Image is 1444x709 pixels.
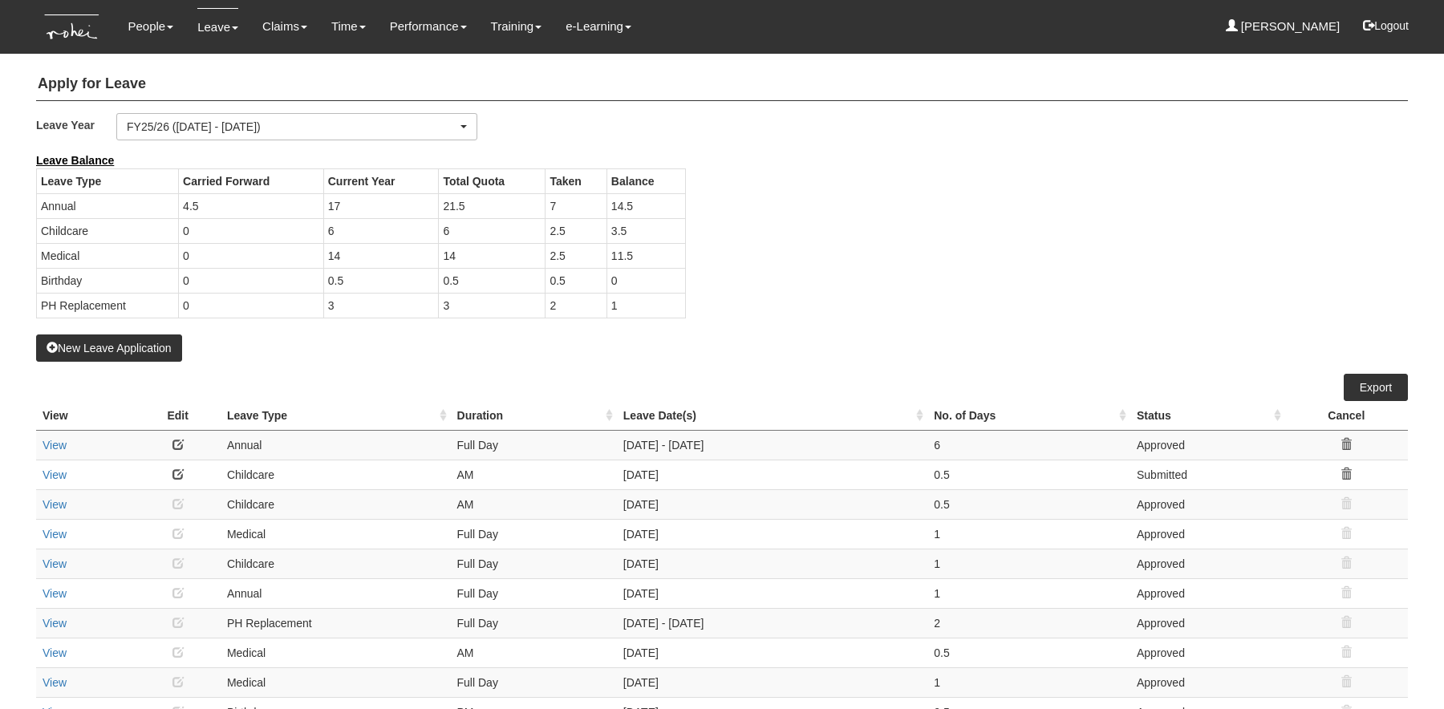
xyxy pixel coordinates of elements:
[36,334,182,362] button: New Leave Application
[1344,374,1408,401] a: Export
[606,168,685,193] th: Balance
[1226,8,1341,45] a: [PERSON_NAME]
[43,498,67,511] a: View
[179,293,324,318] td: 0
[451,401,617,431] th: Duration : activate to sort column ascending
[546,293,606,318] td: 2
[323,243,439,268] td: 14
[617,549,927,578] td: [DATE]
[179,193,324,218] td: 4.5
[43,676,67,689] a: View
[37,218,179,243] td: Childcare
[221,401,451,431] th: Leave Type : activate to sort column ascending
[606,243,685,268] td: 11.5
[1130,667,1285,697] td: Approved
[617,430,927,460] td: [DATE] - [DATE]
[439,243,546,268] td: 14
[1130,578,1285,608] td: Approved
[927,608,1130,638] td: 2
[221,489,451,519] td: Childcare
[323,168,439,193] th: Current Year
[36,68,1408,101] h4: Apply for Leave
[331,8,366,45] a: Time
[43,557,67,570] a: View
[1130,460,1285,489] td: Submitted
[37,193,179,218] td: Annual
[127,119,457,135] div: FY25/26 ([DATE] - [DATE])
[546,168,606,193] th: Taken
[36,113,116,136] label: Leave Year
[927,638,1130,667] td: 0.5
[451,519,617,549] td: Full Day
[197,8,238,46] a: Leave
[221,667,451,697] td: Medical
[43,646,67,659] a: View
[43,617,67,630] a: View
[1130,489,1285,519] td: Approved
[128,8,173,45] a: People
[451,667,617,697] td: Full Day
[451,489,617,519] td: AM
[43,528,67,541] a: View
[1130,401,1285,431] th: Status : activate to sort column ascending
[37,293,179,318] td: PH Replacement
[546,193,606,218] td: 7
[927,430,1130,460] td: 6
[927,578,1130,608] td: 1
[179,268,324,293] td: 0
[439,168,546,193] th: Total Quota
[1130,519,1285,549] td: Approved
[37,243,179,268] td: Medical
[617,667,927,697] td: [DATE]
[439,218,546,243] td: 6
[606,218,685,243] td: 3.5
[617,519,927,549] td: [DATE]
[135,401,220,431] th: Edit
[37,268,179,293] td: Birthday
[323,268,439,293] td: 0.5
[323,193,439,218] td: 17
[1285,401,1408,431] th: Cancel
[1352,6,1420,45] button: Logout
[179,218,324,243] td: 0
[566,8,631,45] a: e-Learning
[43,587,67,600] a: View
[36,154,114,167] b: Leave Balance
[927,519,1130,549] td: 1
[606,268,685,293] td: 0
[451,430,617,460] td: Full Day
[43,439,67,452] a: View
[617,489,927,519] td: [DATE]
[116,113,477,140] button: FY25/26 ([DATE] - [DATE])
[262,8,307,45] a: Claims
[451,608,617,638] td: Full Day
[43,468,67,481] a: View
[221,608,451,638] td: PH Replacement
[606,193,685,218] td: 14.5
[390,8,467,45] a: Performance
[617,401,927,431] th: Leave Date(s) : activate to sort column ascending
[323,293,439,318] td: 3
[546,243,606,268] td: 2.5
[221,578,451,608] td: Annual
[1130,430,1285,460] td: Approved
[1130,549,1285,578] td: Approved
[323,218,439,243] td: 6
[546,268,606,293] td: 0.5
[617,578,927,608] td: [DATE]
[451,460,617,489] td: AM
[927,489,1130,519] td: 0.5
[179,168,324,193] th: Carried Forward
[617,608,927,638] td: [DATE] - [DATE]
[36,401,135,431] th: View
[451,578,617,608] td: Full Day
[179,243,324,268] td: 0
[927,549,1130,578] td: 1
[1130,638,1285,667] td: Approved
[606,293,685,318] td: 1
[439,193,546,218] td: 21.5
[1130,608,1285,638] td: Approved
[221,549,451,578] td: Childcare
[927,401,1130,431] th: No. of Days : activate to sort column ascending
[451,638,617,667] td: AM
